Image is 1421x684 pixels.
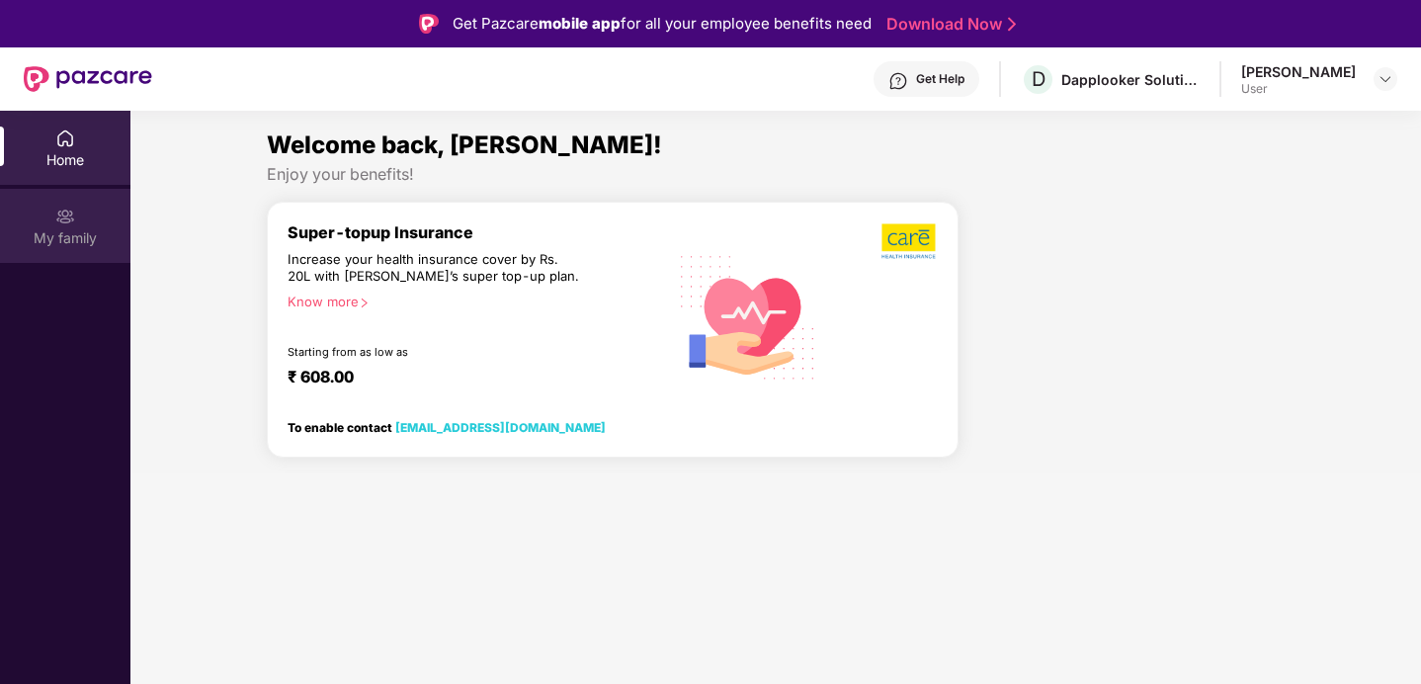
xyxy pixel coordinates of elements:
[1241,62,1356,81] div: [PERSON_NAME]
[288,251,582,286] div: Increase your health insurance cover by Rs. 20L with [PERSON_NAME]’s super top-up plan.
[888,71,908,91] img: svg+xml;base64,PHN2ZyBpZD0iSGVscC0zMngzMiIgeG1sbnM9Imh0dHA6Ly93d3cudzMub3JnLzIwMDAvc3ZnIiB3aWR0aD...
[395,420,606,435] a: [EMAIL_ADDRESS][DOMAIN_NAME]
[1378,71,1393,87] img: svg+xml;base64,PHN2ZyBpZD0iRHJvcGRvd24tMzJ4MzIiIHhtbG5zPSJodHRwOi8vd3d3LnczLm9yZy8yMDAwL3N2ZyIgd2...
[288,345,583,359] div: Starting from as low as
[453,12,872,36] div: Get Pazcare for all your employee benefits need
[539,14,621,33] strong: mobile app
[267,130,662,159] span: Welcome back, [PERSON_NAME]!
[667,233,830,398] img: svg+xml;base64,PHN2ZyB4bWxucz0iaHR0cDovL3d3dy53My5vcmcvMjAwMC9zdmciIHhtbG5zOnhsaW5rPSJodHRwOi8vd3...
[359,298,370,308] span: right
[1061,70,1200,89] div: Dapplooker Solutions Private Limited
[55,128,75,148] img: svg+xml;base64,PHN2ZyBpZD0iSG9tZSIgeG1sbnM9Imh0dHA6Ly93d3cudzMub3JnLzIwMDAvc3ZnIiB3aWR0aD0iMjAiIG...
[55,207,75,226] img: svg+xml;base64,PHN2ZyB3aWR0aD0iMjAiIGhlaWdodD0iMjAiIHZpZXdCb3g9IjAgMCAyMCAyMCIgZmlsbD0ibm9uZSIgeG...
[24,66,152,92] img: New Pazcare Logo
[881,222,938,260] img: b5dec4f62d2307b9de63beb79f102df3.png
[1008,14,1016,35] img: Stroke
[288,420,606,434] div: To enable contact
[288,367,647,390] div: ₹ 608.00
[288,222,667,242] div: Super-topup Insurance
[1241,81,1356,97] div: User
[916,71,964,87] div: Get Help
[419,14,439,34] img: Logo
[1032,67,1045,91] span: D
[288,294,655,307] div: Know more
[267,164,1286,185] div: Enjoy your benefits!
[886,14,1010,35] a: Download Now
